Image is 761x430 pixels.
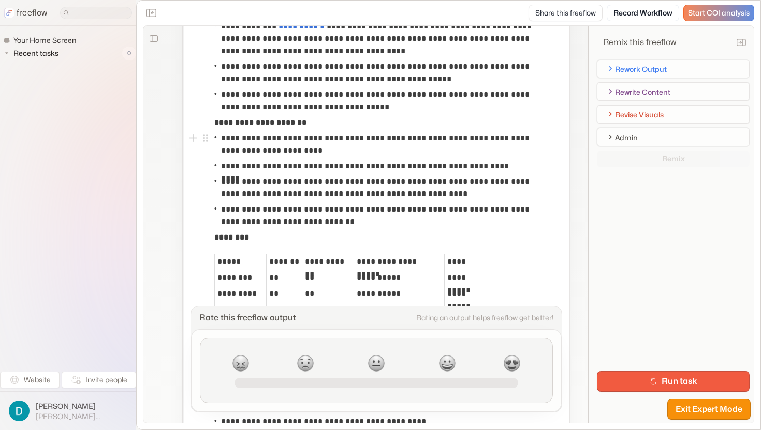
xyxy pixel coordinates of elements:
[597,151,750,167] button: Remix
[615,109,664,120] div: Revise Visuals
[597,36,676,49] p: Remix this freeflow
[295,353,316,374] img: Bad
[143,5,159,21] button: Close the sidebar
[3,34,80,47] a: Your Home Screen
[615,64,667,75] div: Rework Output
[187,132,199,144] button: Add block
[6,398,130,424] button: [PERSON_NAME][PERSON_NAME][EMAIL_ADDRESS]
[597,371,750,392] button: Run task
[199,313,412,323] p: Rate this freeflow output
[36,412,127,421] span: [PERSON_NAME][EMAIL_ADDRESS]
[529,5,603,21] button: Share this freeflow
[615,132,638,143] div: Admin
[733,34,750,51] button: Close this sidebar
[4,7,48,19] a: freeflow
[416,313,553,322] p: Rating an output helps freeflow get better!
[615,86,670,97] div: Rewrite Content
[607,5,679,21] a: Record Workflow
[366,353,387,374] img: Mediocre
[11,48,62,58] span: Recent tasks
[230,353,251,374] img: Awful
[597,60,750,78] button: Rework Output
[502,353,522,374] img: Great
[9,401,30,421] img: profile
[199,132,212,144] button: Open block menu
[667,399,751,420] button: Exit Expert Mode
[36,401,127,411] span: [PERSON_NAME]
[11,35,79,46] span: Your Home Screen
[597,105,750,124] button: Revise Visuals
[17,7,48,19] p: freeflow
[597,82,750,101] button: Rewrite Content
[62,372,136,388] button: Invite people
[122,47,136,60] span: 0
[688,9,750,18] span: Start COI analysis
[3,47,63,60] button: Recent tasks
[437,353,458,374] img: Good
[683,5,754,21] a: Start COI analysis
[597,128,750,146] button: Admin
